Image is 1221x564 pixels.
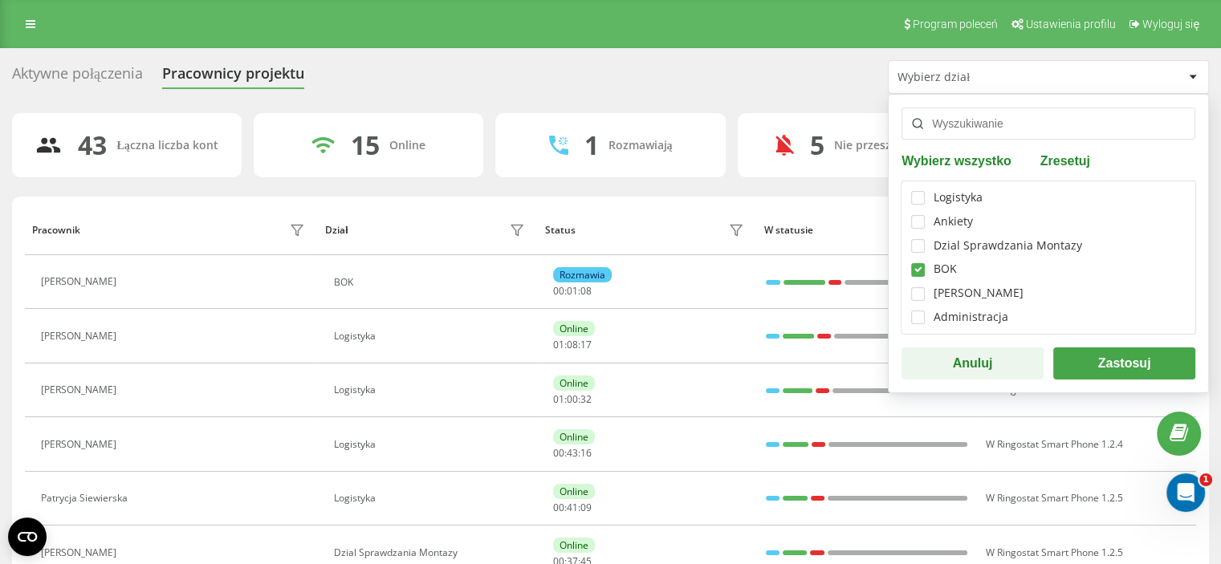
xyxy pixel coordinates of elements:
[902,152,1016,168] button: Wybierz wszystko
[389,139,425,152] div: Online
[41,493,132,504] div: Patrycja Siewierska
[567,501,578,514] span: 41
[1053,347,1195,379] button: Zastosuj
[810,130,824,160] div: 5
[553,338,564,351] span: 01
[553,448,592,459] div: : :
[580,392,592,406] span: 32
[580,284,592,298] span: 08
[78,130,107,160] div: 43
[41,547,120,558] div: [PERSON_NAME]
[934,239,1082,253] div: Dzial Sprawdzania Montazy
[934,310,1008,324] div: Administracja
[553,538,595,553] div: Online
[41,439,120,450] div: [PERSON_NAME]
[567,284,578,298] span: 01
[567,338,578,351] span: 08
[116,139,218,152] div: Łączna liczba kont
[162,65,304,90] div: Pracownicy projektu
[553,502,592,513] div: : :
[608,139,673,152] div: Rozmawiają
[553,284,564,298] span: 00
[553,394,592,405] div: : :
[1026,18,1116,30] span: Ustawienia profilu
[764,225,969,236] div: W statusie
[553,392,564,406] span: 01
[545,225,576,236] div: Status
[580,446,592,460] span: 16
[553,501,564,514] span: 00
[902,347,1044,379] button: Anuluj
[934,286,1024,300] div: [PERSON_NAME]
[553,375,595,391] div: Online
[897,71,1089,84] div: Wybierz dział
[985,546,1122,559] span: W Ringostat Smart Phone 1.2.5
[41,384,120,396] div: [PERSON_NAME]
[334,493,529,504] div: Logistyka
[41,276,120,287] div: [PERSON_NAME]
[41,331,120,342] div: [PERSON_NAME]
[325,225,348,236] div: Dział
[934,215,973,229] div: Ankiety
[584,130,599,160] div: 1
[12,65,143,90] div: Aktywne połączenia
[334,384,529,396] div: Logistyka
[902,108,1195,140] input: Wyszukiwanie
[334,331,529,342] div: Logistyka
[553,321,595,336] div: Online
[580,501,592,514] span: 09
[334,439,529,450] div: Logistyka
[1142,18,1199,30] span: Wyloguj się
[553,484,595,499] div: Online
[934,262,957,276] div: BOK
[334,547,529,558] div: Dzial Sprawdzania Montazy
[553,267,612,282] div: Rozmawia
[580,338,592,351] span: 17
[8,517,47,556] button: Open CMP widget
[1036,152,1095,168] button: Zresetuj
[553,286,592,297] div: : :
[351,130,380,160] div: 15
[985,491,1122,505] span: W Ringostat Smart Phone 1.2.5
[834,139,929,152] div: Nie przeszkadzać
[567,446,578,460] span: 43
[1166,473,1205,512] iframe: Intercom live chat
[567,392,578,406] span: 00
[1199,473,1212,486] span: 1
[553,339,592,351] div: : :
[32,225,80,236] div: Pracownik
[553,446,564,460] span: 00
[334,277,529,288] div: BOK
[913,18,998,30] span: Program poleceń
[934,191,983,205] div: Logistyka
[985,437,1122,451] span: W Ringostat Smart Phone 1.2.4
[553,429,595,444] div: Online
